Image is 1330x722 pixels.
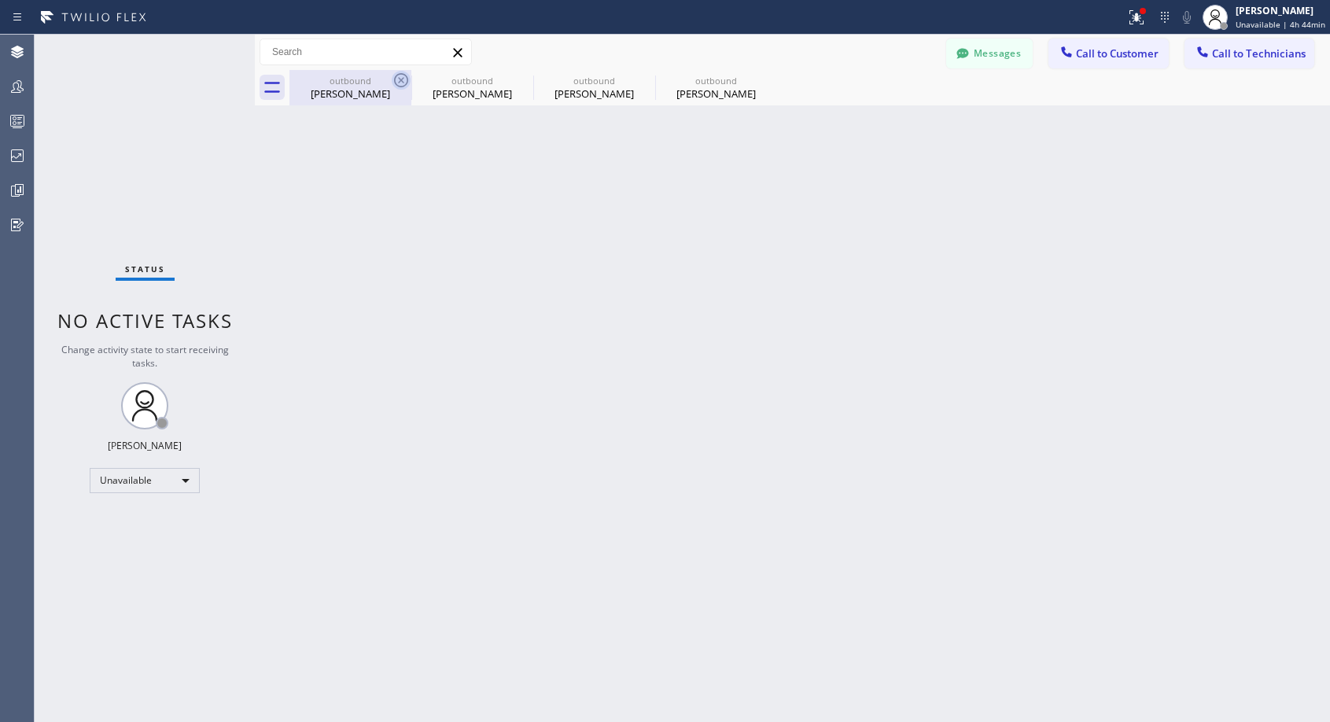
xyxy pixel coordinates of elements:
[535,87,654,101] div: [PERSON_NAME]
[413,75,532,87] div: outbound
[657,87,776,101] div: [PERSON_NAME]
[946,39,1033,68] button: Messages
[291,87,410,101] div: [PERSON_NAME]
[90,468,200,493] div: Unavailable
[291,70,410,105] div: Nicole Rousey
[1236,19,1325,30] span: Unavailable | 4h 44min
[657,70,776,105] div: Nicole Rousey
[260,39,471,64] input: Search
[125,263,165,274] span: Status
[657,75,776,87] div: outbound
[413,70,532,105] div: Nicole Rousey
[1176,6,1198,28] button: Mute
[1236,4,1325,17] div: [PERSON_NAME]
[535,75,654,87] div: outbound
[108,439,182,452] div: [PERSON_NAME]
[61,343,229,370] span: Change activity state to start receiving tasks.
[1184,39,1314,68] button: Call to Technicians
[57,308,233,333] span: No active tasks
[535,70,654,105] div: Nicole Rousey
[1212,46,1306,61] span: Call to Technicians
[1076,46,1159,61] span: Call to Customer
[413,87,532,101] div: [PERSON_NAME]
[291,75,410,87] div: outbound
[1048,39,1169,68] button: Call to Customer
